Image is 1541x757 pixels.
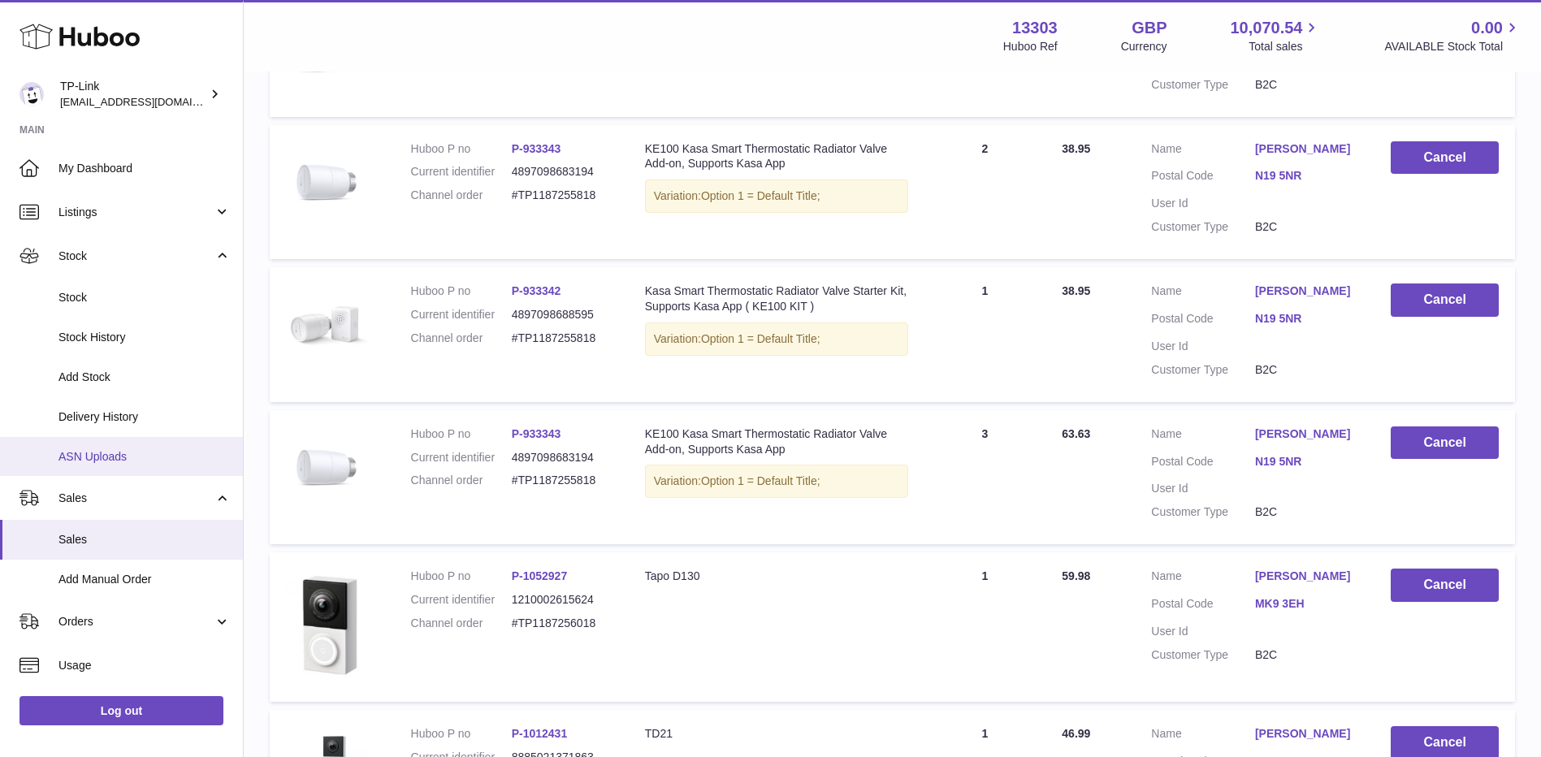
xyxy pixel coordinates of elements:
[411,331,512,346] dt: Channel order
[924,125,1046,260] td: 2
[58,572,231,587] span: Add Manual Order
[1249,39,1321,54] span: Total sales
[1255,454,1359,469] a: N19 5NR
[645,180,908,213] div: Variation:
[512,727,568,740] a: P-1012431
[58,290,231,305] span: Stock
[1151,339,1255,354] dt: User Id
[1255,219,1359,235] dd: B2C
[1151,141,1255,161] dt: Name
[411,592,512,608] dt: Current identifier
[1151,77,1255,93] dt: Customer Type
[1151,624,1255,639] dt: User Id
[58,249,214,264] span: Stock
[1391,426,1499,460] button: Cancel
[1151,168,1255,188] dt: Postal Code
[411,307,512,322] dt: Current identifier
[60,95,239,108] span: [EMAIL_ADDRESS][DOMAIN_NAME]
[1151,454,1255,474] dt: Postal Code
[924,267,1046,402] td: 1
[58,205,214,220] span: Listings
[1003,39,1058,54] div: Huboo Ref
[411,141,512,157] dt: Huboo P no
[286,141,367,223] img: KE100_EU_1.0_1.jpg
[1255,311,1359,327] a: N19 5NR
[1391,283,1499,317] button: Cancel
[1062,142,1090,155] span: 38.95
[1255,168,1359,184] a: N19 5NR
[1062,427,1090,440] span: 63.63
[286,569,367,681] img: 1753363116.jpg
[512,592,613,608] dd: 1210002615624
[411,726,512,742] dt: Huboo P no
[645,141,908,172] div: KE100 Kasa Smart Thermostatic Radiator Valve Add-on, Supports Kasa App
[512,331,613,346] dd: #TP1187255818
[58,532,231,547] span: Sales
[411,473,512,488] dt: Channel order
[1471,17,1503,39] span: 0.00
[512,450,613,465] dd: 4897098683194
[411,616,512,631] dt: Channel order
[1255,504,1359,520] dd: B2C
[645,569,908,584] div: Tapo D130
[1255,283,1359,299] a: [PERSON_NAME]
[1151,596,1255,616] dt: Postal Code
[58,370,231,385] span: Add Stock
[512,142,561,155] a: P-933343
[1151,504,1255,520] dt: Customer Type
[19,696,223,725] a: Log out
[701,189,820,202] span: Option 1 = Default Title;
[1151,426,1255,446] dt: Name
[411,164,512,180] dt: Current identifier
[1151,311,1255,331] dt: Postal Code
[1121,39,1167,54] div: Currency
[1012,17,1058,39] strong: 13303
[1151,726,1255,746] dt: Name
[1384,17,1522,54] a: 0.00 AVAILABLE Stock Total
[645,465,908,498] div: Variation:
[1151,283,1255,303] dt: Name
[924,552,1046,702] td: 1
[1255,426,1359,442] a: [PERSON_NAME]
[1255,726,1359,742] a: [PERSON_NAME]
[1255,362,1359,378] dd: B2C
[645,283,908,314] div: Kasa Smart Thermostatic Radiator Valve Starter Kit, Supports Kasa App ( KE100 KIT )
[1230,17,1302,39] span: 10,070.54
[58,449,231,465] span: ASN Uploads
[286,283,367,365] img: KE100-kit-1000_large_20220825102840x.jpg
[1255,569,1359,584] a: [PERSON_NAME]
[512,427,561,440] a: P-933343
[924,410,1046,545] td: 3
[1151,481,1255,496] dt: User Id
[512,284,561,297] a: P-933342
[1230,17,1321,54] a: 10,070.54 Total sales
[1151,362,1255,378] dt: Customer Type
[1255,647,1359,663] dd: B2C
[58,491,214,506] span: Sales
[1391,569,1499,602] button: Cancel
[1062,569,1090,582] span: 59.98
[411,569,512,584] dt: Huboo P no
[411,283,512,299] dt: Huboo P no
[1062,727,1090,740] span: 46.99
[58,330,231,345] span: Stock History
[411,426,512,442] dt: Huboo P no
[701,332,820,345] span: Option 1 = Default Title;
[1151,569,1255,588] dt: Name
[645,726,908,742] div: TD21
[512,569,568,582] a: P-1052927
[1151,196,1255,211] dt: User Id
[1151,647,1255,663] dt: Customer Type
[58,658,231,673] span: Usage
[1151,219,1255,235] dt: Customer Type
[19,82,44,106] img: gaby.chen@tp-link.com
[1384,39,1522,54] span: AVAILABLE Stock Total
[1062,284,1090,297] span: 38.95
[1255,77,1359,93] dd: B2C
[645,322,908,356] div: Variation:
[1391,141,1499,175] button: Cancel
[512,616,613,631] dd: #TP1187256018
[411,188,512,203] dt: Channel order
[512,473,613,488] dd: #TP1187255818
[1255,596,1359,612] a: MK9 3EH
